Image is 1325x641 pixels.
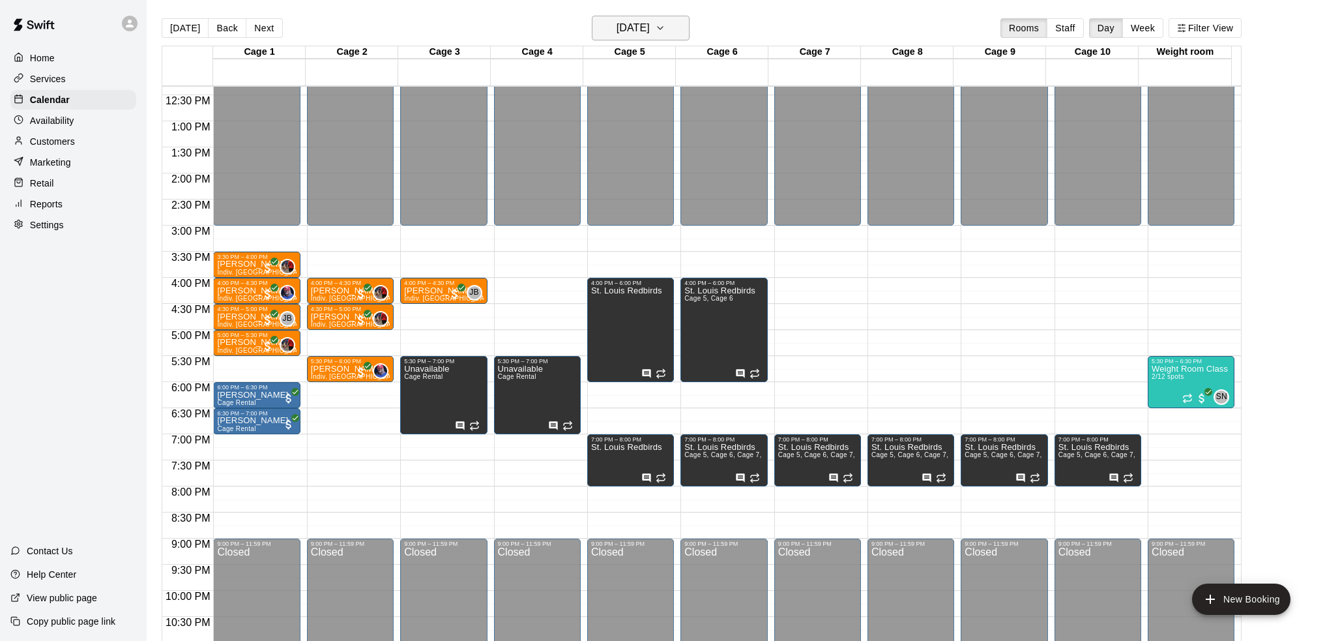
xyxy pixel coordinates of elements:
p: Settings [30,218,64,231]
span: 7:30 PM [168,460,214,471]
span: Indiv. [GEOGRAPHIC_DATA] [311,321,401,328]
p: Retail [30,177,54,190]
a: Retail [10,173,136,193]
span: SN [1216,391,1227,404]
div: 7:00 PM – 8:00 PM: St. Louis Redbirds [961,434,1047,486]
a: Marketing [10,153,136,172]
p: Customers [30,135,75,148]
span: Jeramy Allerdissen [378,285,388,301]
span: 8:30 PM [168,513,214,524]
div: Cage 3 [398,46,491,59]
div: Cage 7 [768,46,861,59]
div: 5:00 PM – 5:30 PM [217,332,296,338]
a: Home [10,48,136,68]
svg: Has notes [735,473,746,483]
div: 4:00 PM – 4:30 PM [311,280,390,286]
div: 3:30 PM – 4:00 PM [217,254,296,260]
button: Day [1089,18,1123,38]
span: Jeramy Allerdissen [285,259,295,275]
p: Marketing [30,156,71,169]
div: 4:30 PM – 5:00 PM [311,306,390,312]
span: Recurring event [750,473,760,483]
span: All customers have paid [261,340,274,353]
span: 5:30 PM [168,356,214,367]
span: Indiv. [GEOGRAPHIC_DATA] [217,269,307,276]
span: Recurring event [656,368,666,379]
span: 2/12 spots filled [1152,373,1184,380]
span: Recurring event [843,473,853,483]
div: Cage 9 [954,46,1046,59]
button: Filter View [1169,18,1242,38]
span: 10:30 PM [162,617,213,628]
div: Jacob Abraham [373,363,388,379]
span: Indiv. [GEOGRAPHIC_DATA] [311,295,401,302]
p: Services [30,72,66,85]
span: Cage 5, Cage 6 [684,295,733,302]
span: Indiv. [GEOGRAPHIC_DATA] [311,373,401,380]
div: 6:00 PM – 6:30 PM [217,384,296,391]
p: Availability [30,114,74,127]
span: 1:30 PM [168,147,214,158]
div: 4:30 PM – 5:00 PM: William McDonald [307,304,394,330]
svg: Has notes [548,421,559,431]
span: Indiv. [GEOGRAPHIC_DATA] [404,295,494,302]
p: Home [30,52,55,65]
span: 1:00 PM [168,121,214,132]
span: All customers have paid [1195,392,1208,405]
span: 5:00 PM [168,330,214,341]
span: 3:00 PM [168,226,214,237]
svg: Has notes [455,421,465,431]
div: 4:00 PM – 6:00 PM [684,280,763,286]
h6: [DATE] [617,19,650,37]
img: Jeramy Allerdissen [374,286,387,299]
span: All customers have paid [261,261,274,275]
div: Jeramy Allerdissen [280,259,295,275]
span: Steven Newton [1219,389,1229,405]
span: All customers have paid [448,288,461,301]
span: John Beirne [285,311,295,327]
span: Jacob Abraham [285,285,295,301]
span: 9:00 PM [168,539,214,550]
div: Jacob Abraham [280,285,295,301]
span: All customers have paid [261,288,274,301]
div: Cage 5 [583,46,676,59]
div: Jeramy Allerdissen [280,337,295,353]
div: Services [10,69,136,89]
div: 3:30 PM – 4:00 PM: Louie Calcaterra [213,252,300,278]
div: 7:00 PM – 8:00 PM: St. Louis Redbirds [680,434,767,486]
button: Back [208,18,246,38]
span: Jeramy Allerdissen [378,311,388,327]
span: Recurring event [469,421,480,431]
svg: Has notes [641,473,652,483]
div: 5:30 PM – 6:30 PM [1152,358,1230,365]
div: 7:00 PM – 8:00 PM [684,436,763,443]
span: Indiv. [GEOGRAPHIC_DATA] [217,347,307,354]
div: 4:00 PM – 6:00 PM: St. Louis Redbirds [680,278,767,382]
span: All customers have paid [355,314,368,327]
span: Cage 5, Cage 6, Cage 7, Cage 8, Cage 9, Cage 10 [871,451,1030,458]
div: 7:00 PM – 8:00 PM: St. Louis Redbirds [1055,434,1141,486]
div: 5:00 PM – 5:30 PM: James Keller [213,330,300,356]
div: 9:00 PM – 11:59 PM [311,541,390,547]
div: 9:00 PM – 11:59 PM [591,541,670,547]
span: Cage Rental [217,399,255,406]
div: 9:00 PM – 11:59 PM [871,541,950,547]
span: Recurring event [936,473,946,483]
div: Availability [10,111,136,130]
span: 2:30 PM [168,200,214,211]
span: 3:30 PM [168,252,214,263]
span: Recurring event [562,421,573,431]
div: Weight room [1139,46,1231,59]
img: Jacob Abraham [281,286,294,299]
a: Settings [10,215,136,235]
a: Calendar [10,90,136,110]
div: 5:30 PM – 6:00 PM: Ryan Fugate [307,356,394,382]
span: Indiv. [GEOGRAPHIC_DATA] [217,321,307,328]
div: Cage 6 [676,46,768,59]
div: 7:00 PM – 8:00 PM: St. Louis Redbirds [867,434,954,486]
div: 9:00 PM – 11:59 PM [404,541,483,547]
span: All customers have paid [355,288,368,301]
span: James Beirne [472,285,482,301]
div: 5:30 PM – 7:00 PM: Unavailable [494,356,581,434]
